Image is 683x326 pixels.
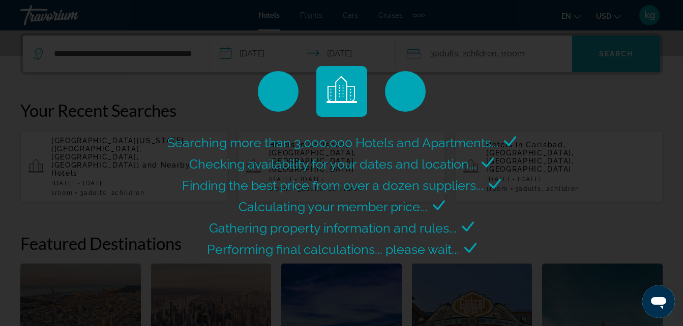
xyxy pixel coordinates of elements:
iframe: Button to launch messaging window [642,285,675,318]
span: Checking availability for your dates and location... [189,156,477,172]
span: Calculating your member price... [239,199,428,214]
span: Gathering property information and rules... [209,220,457,236]
span: Searching more than 3,000,000 Hotels and Apartments... [167,135,499,150]
span: Performing final calculations... please wait... [207,242,459,257]
span: Finding the best price from over a dozen suppliers... [182,178,484,193]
